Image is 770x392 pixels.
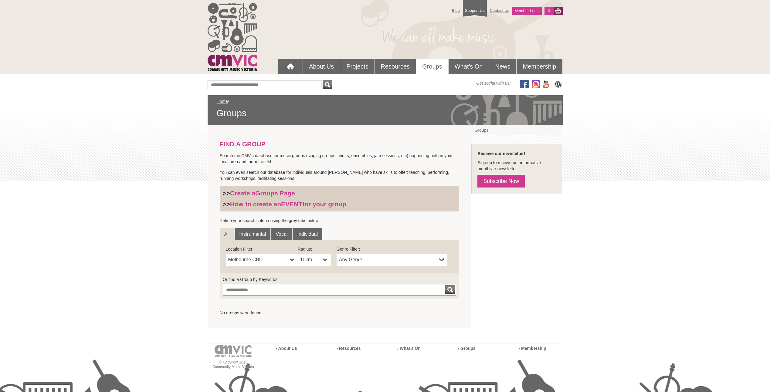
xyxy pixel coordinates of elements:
span: 10km [300,256,321,263]
p: Refine your search criteria using the grey tabs below. [220,218,460,224]
a: News [489,59,516,74]
a: Instrumental [235,228,270,240]
strong: FIND A GROUP [220,140,266,147]
label: Radius: [298,246,331,252]
a: › Membership [519,346,546,351]
label: Genre Filter: [337,246,447,252]
p: © Copyright 2013 Community Music Victoria [208,360,259,369]
a: Individual [293,228,322,240]
a: Vocal [271,228,292,240]
img: CMVic Blog [554,80,563,88]
a: Create aGroups Page [230,190,295,197]
a: 0 [544,7,553,15]
a: Contact Us [487,5,512,16]
span: Any Genre [339,256,437,263]
a: What's On [449,59,489,74]
h3: >> [223,189,456,197]
span: Get social with us! [476,80,511,86]
strong: Receive our newsletter! [477,151,525,156]
a: Home [217,99,228,104]
a: Membership [517,59,562,74]
strong: EVENT [281,201,302,208]
span: Groups [217,107,554,119]
a: Resources [375,59,416,74]
p: Sign up to receive our informative monthly e-newsletter. [477,160,556,172]
p: Search the CMVic database for music groups (singing groups, choirs, ensembles, jam sessions, etc)... [220,153,460,165]
label: Location Filter: [226,246,298,252]
p: You can even search our database for individuals around [PERSON_NAME] who have skills to offer: t... [220,169,460,181]
strong: Groups Page [255,190,295,197]
img: cmvic-logo-footer.png [215,345,252,357]
a: Subscribe Now [477,175,525,188]
span: Melbourne CBD [228,256,287,263]
ul: No groups were found. [220,310,460,316]
a: Groups [471,125,562,135]
a: How to create anEVENTfor your group [230,201,346,208]
a: › Groups [458,346,476,351]
label: Or find a Group by Keywords [223,276,456,282]
a: About Us [303,59,340,74]
a: 10km [298,254,331,266]
a: Melbourne CBD [226,254,298,266]
div: / [217,98,554,119]
a: Blog [449,5,463,16]
img: icon-instagram.png [532,80,540,88]
img: cmvic_logo.png [208,3,257,71]
a: Projects [340,59,374,74]
a: Groups [416,59,448,74]
a: Member Login [512,7,542,15]
a: Any Genre [337,254,447,266]
a: › About Us [276,346,297,351]
a: All [220,228,234,240]
a: › Resources [337,346,361,351]
a: › What’s On [397,346,421,351]
h3: >> [223,200,456,208]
